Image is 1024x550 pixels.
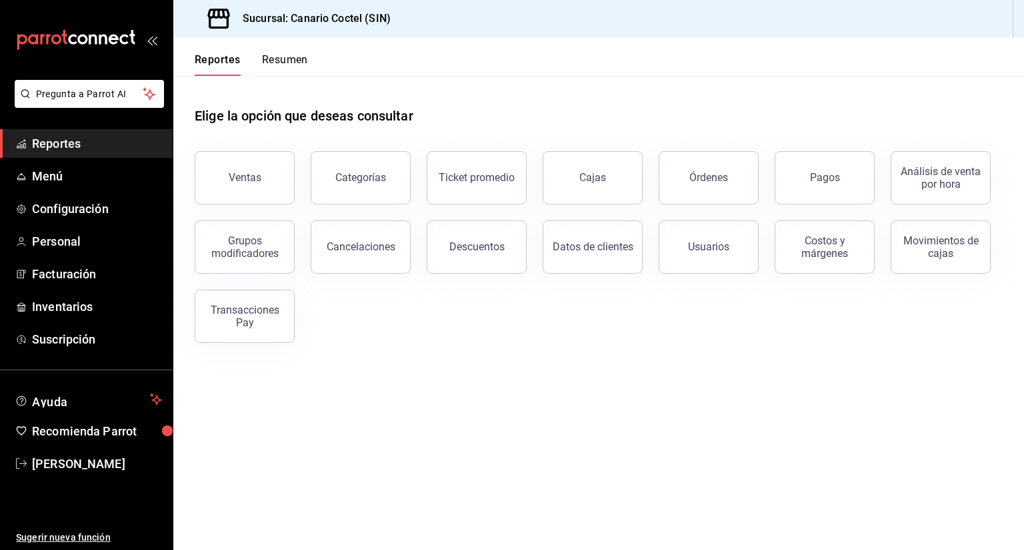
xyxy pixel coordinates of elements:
[32,167,162,185] span: Menú
[327,240,395,253] div: Cancelaciones
[427,220,527,274] button: Descuentos
[32,298,162,316] span: Inventarios
[688,240,729,253] div: Usuarios
[689,171,728,184] div: Órdenes
[36,87,143,101] span: Pregunta a Parrot AI
[195,290,295,343] button: Transacciones Pay
[543,151,643,204] button: Cajas
[311,220,411,274] button: Cancelaciones
[783,234,866,260] div: Costos y márgenes
[16,531,162,545] span: Sugerir nueva función
[203,234,286,260] div: Grupos modificadores
[899,165,982,190] div: Análisis de venta por hora
[427,151,527,204] button: Ticket promedio
[32,330,162,348] span: Suscripción
[553,240,633,253] div: Datos de clientes
[32,135,162,152] span: Reportes
[229,171,261,184] div: Ventas
[9,97,164,111] a: Pregunta a Parrot AI
[659,151,759,204] button: Órdenes
[335,171,386,184] div: Categorías
[775,151,875,204] button: Pagos
[579,171,606,184] div: Cajas
[439,171,515,184] div: Ticket promedio
[32,392,145,408] span: Ayuda
[311,151,411,204] button: Categorías
[543,220,643,274] button: Datos de clientes
[32,232,162,250] span: Personal
[195,220,295,274] button: Grupos modificadores
[232,11,391,27] h3: Sucursal: Canario Coctel (SIN)
[32,422,162,440] span: Recomienda Parrot
[203,304,286,329] div: Transacciones Pay
[891,151,991,204] button: Análisis de venta por hora
[147,35,157,45] button: open_drawer_menu
[195,106,413,126] h1: Elige la opción que deseas consultar
[195,151,295,204] button: Ventas
[32,455,162,473] span: [PERSON_NAME]
[15,80,164,108] button: Pregunta a Parrot AI
[659,220,759,274] button: Usuarios
[899,234,982,260] div: Movimientos de cajas
[891,220,991,274] button: Movimientos de cajas
[262,53,308,76] button: Resumen
[195,53,308,76] div: navigation tabs
[195,53,241,76] button: Reportes
[775,220,875,274] button: Costos y márgenes
[32,200,162,218] span: Configuración
[810,171,840,184] div: Pagos
[32,265,162,283] span: Facturación
[449,240,505,253] div: Descuentos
